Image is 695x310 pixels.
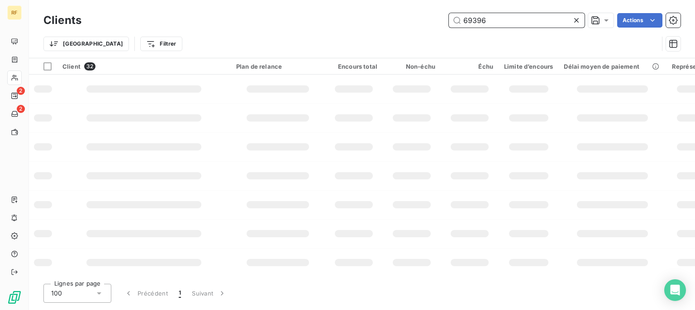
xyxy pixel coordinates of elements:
button: 1 [173,284,186,303]
div: RF [7,5,22,20]
span: 2 [17,105,25,113]
div: Encours total [330,63,377,70]
div: Open Intercom Messenger [664,279,686,301]
div: Échu [446,63,493,70]
span: 2 [17,87,25,95]
button: Précédent [119,284,173,303]
button: Suivant [186,284,232,303]
input: Rechercher [449,13,585,28]
a: 2 [7,107,21,121]
span: 32 [84,62,95,70]
div: Délai moyen de paiement [564,63,661,70]
span: 100 [51,289,62,298]
button: Actions [617,13,662,28]
a: 2 [7,89,21,103]
button: Filtrer [140,37,182,51]
img: Logo LeanPay [7,290,22,305]
span: Client [62,63,81,70]
h3: Clients [43,12,81,28]
div: Plan de relance [236,63,319,70]
div: Limite d’encours [504,63,553,70]
div: Non-échu [388,63,435,70]
span: 1 [179,289,181,298]
button: [GEOGRAPHIC_DATA] [43,37,129,51]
